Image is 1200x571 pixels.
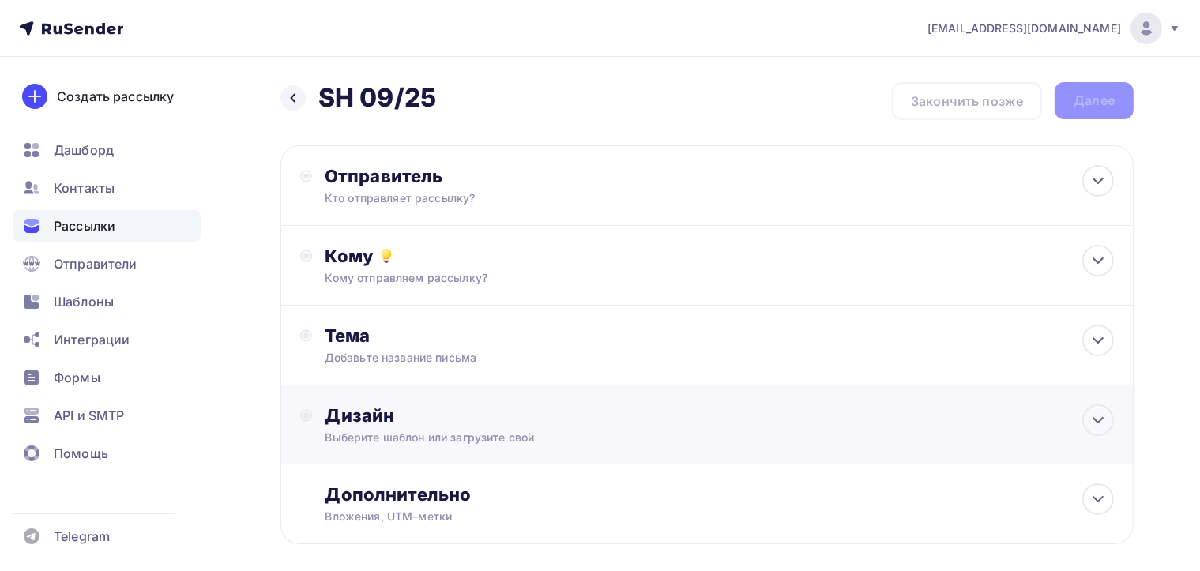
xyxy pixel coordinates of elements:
[325,245,1114,267] div: Кому
[325,325,637,347] div: Тема
[13,210,201,242] a: Рассылки
[54,527,110,546] span: Telegram
[54,368,100,387] span: Формы
[13,286,201,317] a: Шаблоны
[13,172,201,204] a: Контакты
[54,141,114,160] span: Дашборд
[54,444,108,463] span: Помощь
[54,292,114,311] span: Шаблоны
[325,270,1036,286] div: Кому отправляем рассылку?
[54,178,115,197] span: Контакты
[54,254,137,273] span: Отправители
[54,406,124,425] span: API и SMTP
[318,82,436,114] h2: SH 09/25
[325,509,1036,524] div: Вложения, UTM–метки
[927,13,1181,44] a: [EMAIL_ADDRESS][DOMAIN_NAME]
[325,165,667,187] div: Отправитель
[325,430,1036,445] div: Выберите шаблон или загрузите свой
[57,87,174,106] div: Создать рассылку
[325,190,633,206] div: Кто отправляет рассылку?
[54,216,115,235] span: Рассылки
[325,404,1114,426] div: Дизайн
[13,134,201,166] a: Дашборд
[54,330,130,349] span: Интеграции
[927,21,1121,36] span: [EMAIL_ADDRESS][DOMAIN_NAME]
[325,350,606,366] div: Добавьте название письма
[325,483,1114,505] div: Дополнительно
[13,362,201,393] a: Формы
[13,248,201,280] a: Отправители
